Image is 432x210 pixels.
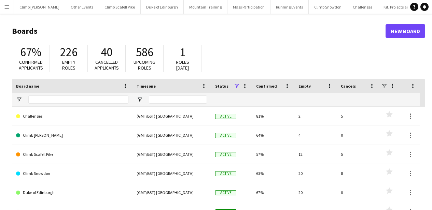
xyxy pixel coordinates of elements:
div: 12 [294,145,337,164]
div: (GMT/BST) [GEOGRAPHIC_DATA] [133,126,211,145]
div: 0 [337,126,379,145]
button: Mountain Training [184,0,227,14]
span: Timezone [137,84,156,89]
span: Empty [298,84,311,89]
button: Duke of Edinburgh [141,0,184,14]
span: Status [215,84,228,89]
button: Open Filter Menu [16,96,22,103]
div: (GMT/BST) [GEOGRAPHIC_DATA] [133,164,211,183]
button: Running Events [270,0,309,14]
button: Mass Participation [227,0,270,14]
span: Upcoming roles [134,59,155,71]
div: 64% [252,126,294,145]
a: Duke of Edinburgh [16,183,128,202]
span: Active [215,190,236,195]
span: 40 [101,45,112,60]
div: 4 [294,126,337,145]
div: 67% [252,183,294,202]
button: Climb [PERSON_NAME] [14,0,65,14]
div: (GMT/BST) [GEOGRAPHIC_DATA] [133,183,211,202]
div: 0 [337,183,379,202]
span: Confirmed applicants [19,59,43,71]
span: Active [215,133,236,138]
div: 5 [337,145,379,164]
span: Board name [16,84,39,89]
button: Open Filter Menu [137,96,143,103]
span: Cancelled applicants [95,59,119,71]
button: Kit, Projects and Office [378,0,429,14]
span: 226 [60,45,78,60]
input: Timezone Filter Input [149,95,207,104]
div: 20 [294,183,337,202]
span: 586 [136,45,153,60]
span: Active [215,152,236,157]
input: Board name Filter Input [28,95,128,104]
div: (GMT/BST) [GEOGRAPHIC_DATA] [133,145,211,164]
button: Other Events [65,0,99,14]
div: 20 [294,164,337,183]
button: Challenges [347,0,378,14]
div: 81% [252,107,294,125]
button: Climb Snowdon [309,0,347,14]
span: 1 [180,45,185,60]
div: 8 [337,164,379,183]
div: 5 [337,107,379,125]
a: Climb Snowdon [16,164,128,183]
a: Climb Scafell Pike [16,145,128,164]
a: Climb [PERSON_NAME] [16,126,128,145]
div: 2 [294,107,337,125]
span: Roles [DATE] [176,59,189,71]
span: Active [215,171,236,176]
a: New Board [386,24,425,38]
a: Challenges [16,107,128,126]
div: 63% [252,164,294,183]
h1: Boards [12,26,386,36]
span: Active [215,114,236,119]
div: (GMT/BST) [GEOGRAPHIC_DATA] [133,107,211,125]
span: Confirmed [256,84,277,89]
div: 57% [252,145,294,164]
span: 67% [20,45,41,60]
button: Climb Scafell Pike [99,0,141,14]
span: Empty roles [62,59,75,71]
span: Cancels [341,84,356,89]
